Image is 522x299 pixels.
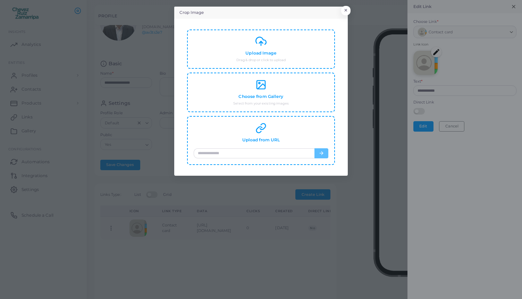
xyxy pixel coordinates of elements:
small: Drag & drop or click to upload [236,58,286,63]
h4: Upload Image [245,51,276,56]
h5: Crop Image [179,10,204,16]
h4: Upload from URL [242,138,280,143]
h4: Choose from Gallery [238,94,283,99]
small: Select from your existing images [233,101,289,106]
button: Close [341,6,351,15]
